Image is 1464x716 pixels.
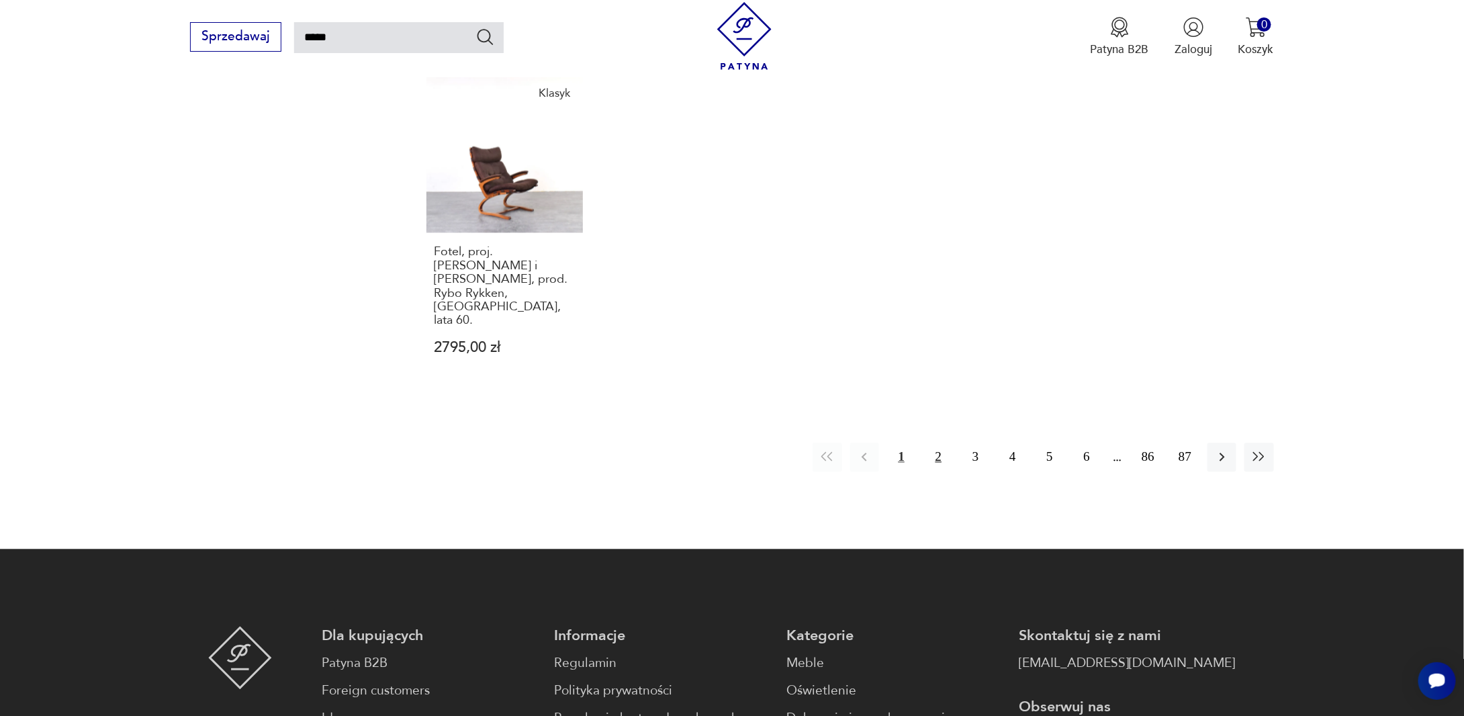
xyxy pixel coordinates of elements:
[1072,443,1101,472] button: 6
[190,32,281,43] a: Sprzedawaj
[961,443,990,472] button: 3
[426,77,583,387] a: KlasykFotel, proj. Elsa i Nordahl Solheim, prod. Rybo Rykken, Norwegia, lata 60.Fotel, proj. [PER...
[190,22,281,52] button: Sprzedawaj
[1091,17,1149,57] a: Ikona medaluPatyna B2B
[786,654,1003,674] a: Meble
[711,2,778,70] img: Patyna - sklep z meblami i dekoracjami vintage
[1171,443,1199,472] button: 87
[1238,17,1274,57] button: 0Koszyk
[1091,17,1149,57] button: Patyna B2B
[1238,42,1274,57] p: Koszyk
[998,443,1027,472] button: 4
[475,27,495,46] button: Szukaj
[1246,17,1267,38] img: Ikona koszyka
[322,654,538,674] a: Patyna B2B
[786,627,1003,646] p: Kategorie
[1109,17,1130,38] img: Ikona medalu
[1134,443,1162,472] button: 86
[1183,17,1204,38] img: Ikonka użytkownika
[554,654,770,674] a: Regulamin
[434,246,576,328] h3: Fotel, proj. [PERSON_NAME] i [PERSON_NAME], prod. Rybo Rykken, [GEOGRAPHIC_DATA], lata 60.
[1019,654,1235,674] a: [EMAIL_ADDRESS][DOMAIN_NAME]
[1019,627,1235,646] p: Skontaktuj się z nami
[322,682,538,701] a: Foreign customers
[1257,17,1271,32] div: 0
[554,682,770,701] a: Polityka prywatności
[887,443,916,472] button: 1
[1091,42,1149,57] p: Patyna B2B
[208,627,272,690] img: Patyna - sklep z meblami i dekoracjami vintage
[1035,443,1064,472] button: 5
[1175,17,1212,57] button: Zaloguj
[322,627,538,646] p: Dla kupujących
[1418,662,1456,700] iframe: Smartsupp widget button
[924,443,953,472] button: 2
[554,627,770,646] p: Informacje
[434,341,576,355] p: 2795,00 zł
[1175,42,1212,57] p: Zaloguj
[786,682,1003,701] a: Oświetlenie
